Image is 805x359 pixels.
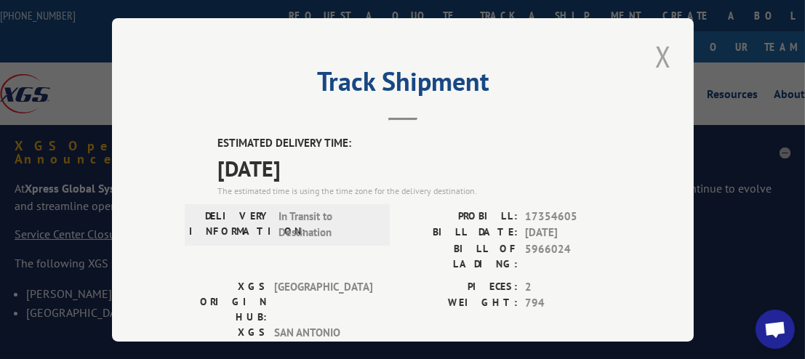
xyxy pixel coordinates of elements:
button: Close modal [651,36,676,76]
label: PIECES: [403,278,518,295]
span: 5966024 [525,241,621,271]
span: 794 [525,295,621,312]
label: BILL DATE: [403,225,518,241]
label: BILL OF LADING: [403,241,518,271]
h2: Track Shipment [185,71,621,99]
span: In Transit to Destination [279,208,377,241]
span: [DATE] [217,151,621,184]
span: 2 [525,278,621,295]
label: XGS ORIGIN HUB: [185,278,267,324]
span: [DATE] [525,225,621,241]
label: ESTIMATED DELIVERY TIME: [217,135,621,152]
span: 17354605 [525,208,621,225]
label: DELIVERY INFORMATION: [189,208,271,241]
div: The estimated time is using the time zone for the delivery destination. [217,184,621,197]
label: WEIGHT: [403,295,518,312]
span: [GEOGRAPHIC_DATA] [274,278,372,324]
label: PROBILL: [403,208,518,225]
a: Open chat [756,310,795,349]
